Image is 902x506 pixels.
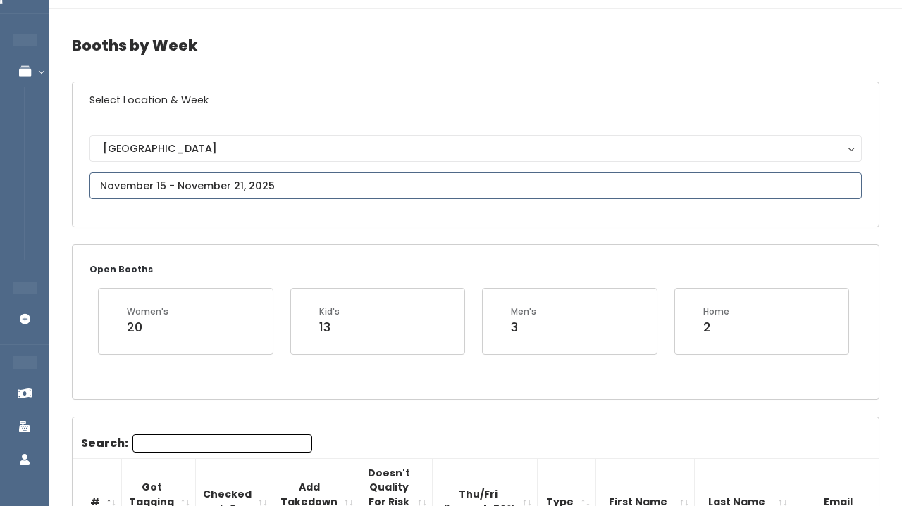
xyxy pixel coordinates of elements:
button: [GEOGRAPHIC_DATA] [89,135,862,162]
div: Women's [127,305,168,318]
div: [GEOGRAPHIC_DATA] [103,141,848,156]
label: Search: [81,434,312,453]
input: November 15 - November 21, 2025 [89,172,862,199]
div: Kid's [319,305,340,318]
h4: Booths by Week [72,26,879,65]
div: 13 [319,318,340,336]
h6: Select Location & Week [73,82,879,118]
div: 2 [703,318,729,336]
input: Search: [132,434,312,453]
div: Men's [511,305,536,318]
small: Open Booths [89,263,153,275]
div: 3 [511,318,536,336]
div: Home [703,305,729,318]
div: 20 [127,318,168,336]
